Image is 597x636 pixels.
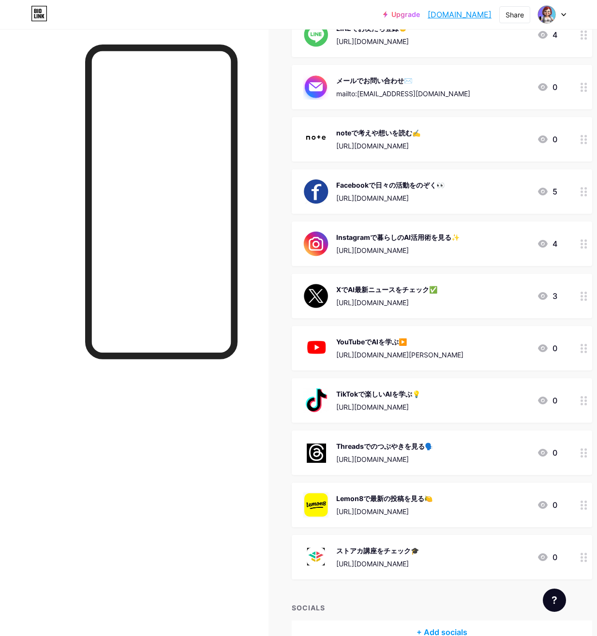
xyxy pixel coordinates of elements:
img: nichijoai [537,5,556,24]
img: TikTokで楽しいAIを学ぶ💡 [303,388,328,413]
div: 0 [537,447,557,459]
div: 0 [537,395,557,406]
div: YouTubeでAIを学ぶ▶️ [336,337,463,347]
img: Facebookで日々の活動をのぞく👀 [303,179,328,204]
div: Share [506,10,524,20]
div: mailto:[EMAIL_ADDRESS][DOMAIN_NAME] [336,89,470,99]
div: [URL][DOMAIN_NAME] [336,506,433,517]
img: XでAI最新ニュースをチェック✅ [303,283,328,309]
div: [URL][DOMAIN_NAME] [336,297,437,308]
div: Threadsでのつぶやきを見る🗣️ [336,441,433,451]
div: 3 [537,290,557,302]
img: Lemon8で最新の投稿を見る🍋 [303,492,328,518]
div: メールでお問い合わせ✉️ [336,75,470,86]
div: [URL][DOMAIN_NAME][PERSON_NAME] [336,350,463,360]
div: 0 [537,551,557,563]
div: 0 [537,81,557,93]
div: [URL][DOMAIN_NAME] [336,402,420,412]
div: [URL][DOMAIN_NAME] [336,559,419,569]
div: Instagramで暮らしのAI活用術を見る✨ [336,232,460,242]
div: SOCIALS [292,603,592,613]
img: LINEでお友だち登録🤝 [303,22,328,47]
img: Instagramで暮らしのAI活用術を見る✨ [303,231,328,256]
a: Upgrade [383,11,420,18]
img: メールでお問い合わせ✉️ [303,74,328,100]
div: TikTokで楽しいAIを学ぶ💡 [336,389,420,399]
div: 4 [537,29,557,41]
img: ストアカ講座をチェック🎓 [303,545,328,570]
img: YouTubeでAIを学ぶ▶️ [303,336,328,361]
div: [URL][DOMAIN_NAME] [336,454,433,464]
img: Threadsでのつぶやきを見る🗣️ [303,440,328,465]
img: noteで考えや想いを読む✍️ [303,127,328,152]
div: 0 [537,499,557,511]
div: 4 [537,238,557,250]
div: 0 [537,342,557,354]
div: [URL][DOMAIN_NAME] [336,245,460,255]
div: Lemon8で最新の投稿を見る🍋 [336,493,433,503]
div: [URL][DOMAIN_NAME] [336,193,445,203]
div: XでAI最新ニュースをチェック✅ [336,284,437,295]
div: noteで考えや想いを読む✍️ [336,128,420,138]
div: 0 [537,133,557,145]
div: [URL][DOMAIN_NAME] [336,141,420,151]
div: ストアカ講座をチェック🎓 [336,546,419,556]
div: [URL][DOMAIN_NAME] [336,36,409,46]
a: [DOMAIN_NAME] [428,9,492,20]
div: 5 [537,186,557,197]
div: Facebookで日々の活動をのぞく👀 [336,180,445,190]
